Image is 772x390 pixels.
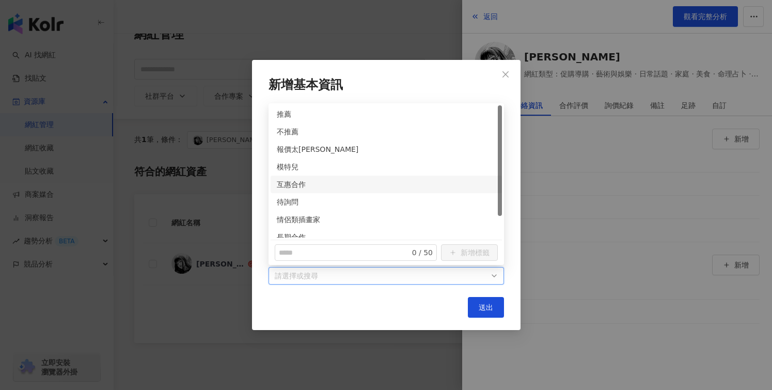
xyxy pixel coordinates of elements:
[479,303,493,311] span: 送出
[277,161,496,173] div: 模特兒
[468,297,504,318] button: 送出
[271,228,502,246] div: 長期合作
[277,108,496,120] div: 推薦
[277,179,496,190] div: 互惠合作
[441,244,498,261] button: 新增標籤
[271,105,502,123] div: 推薦
[277,231,496,243] div: 長期合作
[271,193,502,211] div: 待詢問
[277,126,496,137] div: 不推薦
[271,141,502,158] div: 報價太貴
[495,64,516,85] button: Close
[271,211,502,228] div: 情侶類插畫家
[277,214,496,225] div: 情侶類插畫家
[277,196,496,208] div: 待詢問
[271,176,502,193] div: 互惠合作
[271,158,502,176] div: 模特兒
[277,144,496,155] div: 報價太[PERSON_NAME]
[269,76,504,94] h2: 新增基本資訊
[412,247,433,258] span: 0 / 50
[271,123,502,141] div: 不推薦
[501,70,510,79] span: close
